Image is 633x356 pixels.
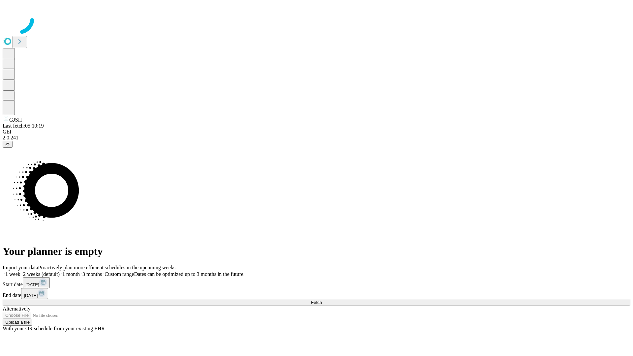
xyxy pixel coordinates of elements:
[105,271,134,277] span: Custom range
[3,299,630,306] button: Fetch
[3,265,38,270] span: Import your data
[9,117,22,123] span: GJSH
[38,265,177,270] span: Proactively plan more efficient schedules in the upcoming weeks.
[21,288,48,299] button: [DATE]
[23,277,50,288] button: [DATE]
[3,141,13,148] button: @
[3,306,30,311] span: Alternatively
[3,123,44,129] span: Last fetch: 05:10:19
[134,271,245,277] span: Dates can be optimized up to 3 months in the future.
[3,277,630,288] div: Start date
[24,293,38,298] span: [DATE]
[311,300,322,305] span: Fetch
[3,129,630,135] div: GEI
[5,142,10,147] span: @
[23,271,60,277] span: 2 weeks (default)
[3,245,630,257] h1: Your planner is empty
[62,271,80,277] span: 1 month
[3,326,105,331] span: With your OR schedule from your existing EHR
[3,288,630,299] div: End date
[5,271,20,277] span: 1 week
[25,282,39,287] span: [DATE]
[82,271,102,277] span: 3 months
[3,319,32,326] button: Upload a file
[3,135,630,141] div: 2.0.241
